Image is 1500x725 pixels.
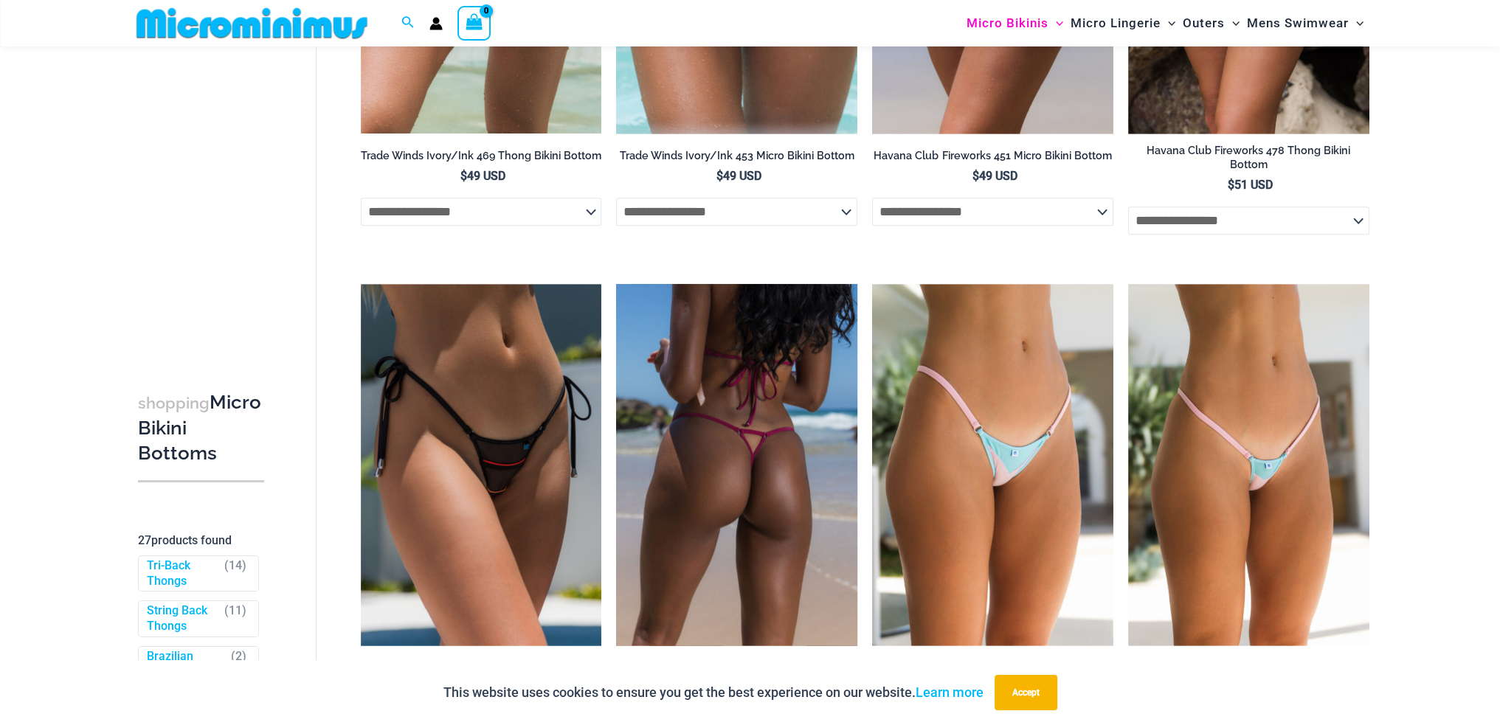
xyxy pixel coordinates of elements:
[1183,4,1225,42] span: Outers
[1349,4,1364,42] span: Menu Toggle
[872,284,1113,645] a: That Summer Dawn 4303 Micro 01That Summer Dawn 3063 Tri Top 4303 Micro 05That Summer Dawn 3063 Tr...
[147,604,218,635] a: String Back Thongs
[138,390,264,465] h3: Micro Bikini Bottoms
[131,7,373,40] img: MM SHOP LOGO FLAT
[972,169,978,183] span: $
[1128,144,1369,171] h2: Havana Club Fireworks 478 Thong Bikini Bottom
[1225,4,1240,42] span: Menu Toggle
[138,529,264,552] p: products found
[961,2,1370,44] nav: Site Navigation
[1128,284,1369,645] a: That Summer Dawn 4309 Micro 02That Summer Dawn 4309 Micro 01That Summer Dawn 4309 Micro 01
[1128,284,1369,645] img: That Summer Dawn 4309 Micro 02
[616,284,857,645] a: Cupids Kiss Hearts 449 Thong 01Cupids Kiss Hearts 323 Underwire Top 449 Thong 05Cupids Kiss Heart...
[224,604,246,635] span: ( )
[1179,4,1243,42] a: OutersMenu ToggleMenu Toggle
[147,649,224,680] a: Brazilian Cheekys
[460,169,505,183] bdi: 49 USD
[1247,4,1349,42] span: Mens Swimwear
[616,284,857,645] img: Cupids Kiss Hearts 323 Underwire Top 449 Thong 05
[872,149,1113,168] a: Havana Club Fireworks 451 Micro Bikini Bottom
[147,558,218,589] a: Tri-Back Thongs
[138,394,210,412] span: shopping
[229,558,242,572] span: 14
[429,17,443,30] a: Account icon link
[138,49,271,344] iframe: TrustedSite Certified
[1048,4,1063,42] span: Menu Toggle
[361,149,602,168] a: Trade Winds Ivory/Ink 469 Thong Bikini Bottom
[967,4,1048,42] span: Micro Bikinis
[616,149,857,168] a: Trade Winds Ivory/Ink 453 Micro Bikini Bottom
[138,533,151,547] span: 27
[1228,178,1273,192] bdi: 51 USD
[443,681,984,704] p: This website uses cookies to ensure you get the best experience on our website.
[995,675,1057,710] button: Accept
[872,149,1113,163] h2: Havana Club Fireworks 451 Micro Bikini Bottom
[1243,4,1367,42] a: Mens SwimwearMenu ToggleMenu Toggle
[229,604,242,618] span: 11
[231,649,246,680] span: ( )
[361,284,602,645] img: Sonic Rush Black Neon 4312 Thong Bikini 01
[916,684,984,700] a: Learn more
[716,169,723,183] span: $
[1128,144,1369,177] a: Havana Club Fireworks 478 Thong Bikini Bottom
[224,558,246,589] span: ( )
[716,169,761,183] bdi: 49 USD
[361,149,602,163] h2: Trade Winds Ivory/Ink 469 Thong Bikini Bottom
[460,169,467,183] span: $
[361,284,602,645] a: Sonic Rush Black Neon 4312 Thong Bikini 01Sonic Rush Black Neon 4312 Thong Bikini 02Sonic Rush Bl...
[972,169,1017,183] bdi: 49 USD
[1228,178,1234,192] span: $
[401,14,415,32] a: Search icon link
[963,4,1067,42] a: Micro BikinisMenu ToggleMenu Toggle
[616,149,857,163] h2: Trade Winds Ivory/Ink 453 Micro Bikini Bottom
[457,6,491,40] a: View Shopping Cart, empty
[235,649,242,663] span: 2
[1161,4,1175,42] span: Menu Toggle
[1071,4,1161,42] span: Micro Lingerie
[872,284,1113,645] img: That Summer Dawn 4303 Micro 01
[1067,4,1179,42] a: Micro LingerieMenu ToggleMenu Toggle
